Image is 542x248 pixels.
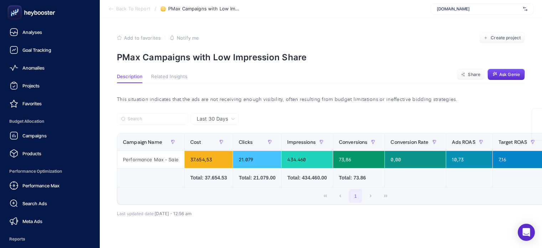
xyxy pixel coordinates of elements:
[6,196,94,211] a: Search Ads
[6,146,94,161] a: Products
[190,174,227,181] div: Total: 37.654.53
[6,128,94,143] a: Campaigns
[452,139,475,145] span: Ads ROAS
[22,29,42,35] span: Analyses
[22,83,40,88] span: Projects
[124,35,161,41] span: Add to favorites
[128,116,184,122] input: Search
[333,151,385,168] div: 73,86
[155,211,191,216] span: [DATE]・12:56 am
[22,133,47,138] span: Campaigns
[287,139,316,145] span: Impressions
[468,72,480,77] span: Share
[6,79,94,93] a: Projects
[151,74,187,80] span: Related Insights
[116,6,150,12] span: Back To Report
[287,174,327,181] div: Total: 434.460.00
[391,139,428,145] span: Conversion Rate
[499,72,520,77] span: Ask Genie
[123,139,162,145] span: Campaign Name
[22,183,60,188] span: Performance Max
[339,139,368,145] span: Conversions
[479,32,525,44] button: Create project
[6,96,94,111] a: Favorites
[22,151,41,156] span: Products
[233,151,281,168] div: 21.079
[487,69,525,80] button: Ask Genie
[155,6,156,11] span: /
[523,5,527,12] img: svg%3e
[22,218,42,224] span: Meta Ads
[6,61,94,75] a: Anomalies
[117,74,143,80] span: Description
[518,224,535,241] div: Open Intercom Messenger
[117,35,161,41] button: Add to favorites
[22,65,45,71] span: Anomalies
[491,35,521,41] span: Create project
[170,35,199,41] button: Notify me
[6,214,94,228] a: Meta Ads
[190,139,201,145] span: Cost
[239,139,253,145] span: Clicks
[6,114,94,128] span: Budget Allocation
[151,74,187,83] button: Related Insights
[239,174,275,181] div: Total: 21.079.00
[177,35,199,41] span: Notify me
[349,189,362,203] button: 1
[22,47,51,53] span: Goal Tracking
[117,52,525,62] p: PMax Campaigns with Low Impression Share
[168,6,239,12] span: PMax Campaigns with Low Impression Share
[197,115,228,122] span: Last 30 Days
[117,211,155,216] span: Last updated date:
[457,69,485,80] button: Share
[446,151,492,168] div: 10,73
[6,178,94,193] a: Performance Max
[499,139,527,145] span: Target ROAS
[6,232,94,246] span: Reports
[117,151,184,168] div: Performance Max - Sale
[6,43,94,57] a: Goal Tracking
[437,6,520,12] span: [DOMAIN_NAME]
[385,151,445,168] div: 0,00
[117,74,143,83] button: Description
[6,164,94,178] span: Performance Optimization
[339,174,379,181] div: Total: 73.86
[6,25,94,39] a: Analyses
[22,201,47,206] span: Search Ads
[282,151,333,168] div: 434.460
[22,101,42,106] span: Favorites
[185,151,233,168] div: 37.654,53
